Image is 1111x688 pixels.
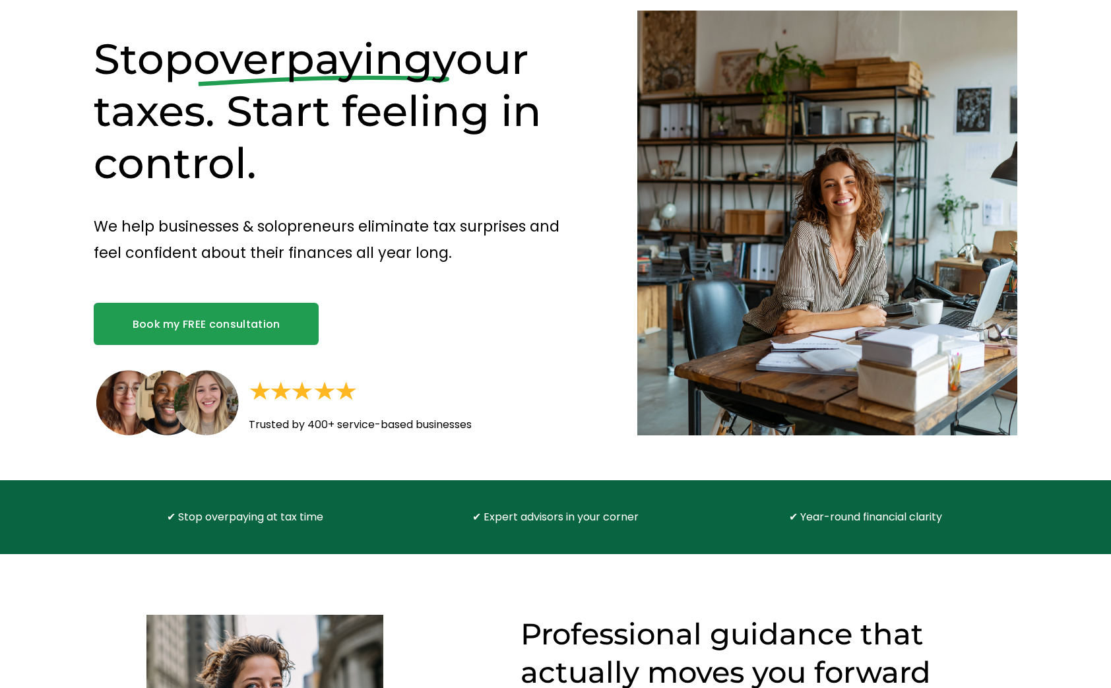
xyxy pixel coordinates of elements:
[94,213,590,266] p: We help businesses & solopreneurs eliminate tax surprises and feel confident about their finances...
[94,33,590,189] h1: Stop your taxes. Start feeling in control.
[443,508,668,527] p: ✔ Expert advisors in your corner
[753,508,978,527] p: ✔ Year-round financial clarity
[249,416,552,435] p: Trusted by 400+ service-based businesses
[193,33,433,84] span: overpaying
[133,508,358,527] p: ✔ Stop overpaying at tax time
[94,303,319,345] a: Book my FREE consultation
